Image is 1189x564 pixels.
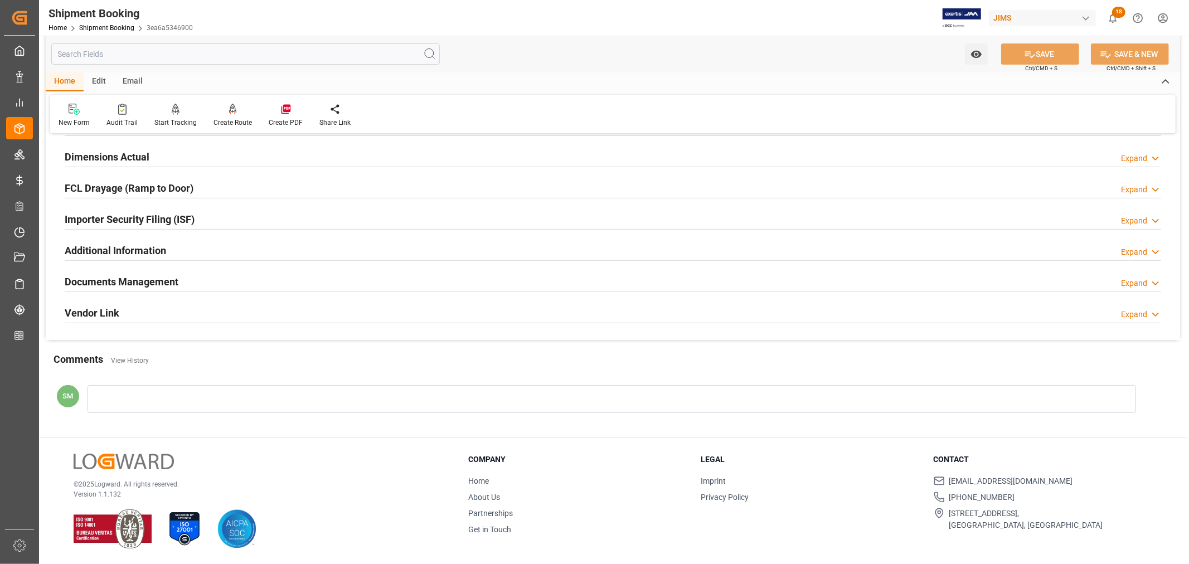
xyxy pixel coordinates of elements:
div: Expand [1121,246,1147,258]
a: View History [111,357,149,364]
div: Expand [1121,278,1147,289]
span: [EMAIL_ADDRESS][DOMAIN_NAME] [949,475,1073,487]
div: Edit [84,72,114,91]
div: Expand [1121,153,1147,164]
a: Home [468,477,489,485]
h2: Documents Management [65,274,178,289]
img: ISO 27001 Certification [165,509,204,548]
h2: Comments [54,352,103,367]
div: Share Link [319,118,351,128]
span: Ctrl/CMD + Shift + S [1107,64,1156,72]
div: JIMS [989,10,1096,26]
button: open menu [965,43,988,65]
div: Home [46,72,84,91]
a: Get in Touch [468,525,511,534]
h2: Dimensions Actual [65,149,149,164]
h2: Importer Security Filing (ISF) [65,212,195,227]
h2: FCL Drayage (Ramp to Door) [65,181,193,196]
a: Imprint [701,477,726,485]
p: Version 1.1.132 [74,489,440,499]
span: [PHONE_NUMBER] [949,492,1015,503]
div: Expand [1121,215,1147,227]
h2: Additional Information [65,243,166,258]
a: Privacy Policy [701,493,749,502]
img: Exertis%20JAM%20-%20Email%20Logo.jpg_1722504956.jpg [943,8,981,28]
span: [STREET_ADDRESS], [GEOGRAPHIC_DATA], [GEOGRAPHIC_DATA] [949,508,1103,531]
span: 18 [1112,7,1125,18]
div: Expand [1121,184,1147,196]
button: show 18 new notifications [1100,6,1125,31]
h2: Vendor Link [65,305,119,320]
a: About Us [468,493,500,502]
button: SAVE [1001,43,1079,65]
button: Help Center [1125,6,1151,31]
a: Shipment Booking [79,24,134,32]
input: Search Fields [51,43,440,65]
button: SAVE & NEW [1091,43,1169,65]
span: Ctrl/CMD + S [1025,64,1057,72]
span: SM [63,392,74,400]
div: Start Tracking [154,118,197,128]
img: Logward Logo [74,454,174,470]
div: Create PDF [269,118,303,128]
img: AICPA SOC [217,509,256,548]
a: Home [48,24,67,32]
div: Create Route [213,118,252,128]
div: Expand [1121,309,1147,320]
a: Partnerships [468,509,513,518]
h3: Company [468,454,687,465]
h3: Contact [934,454,1152,465]
p: © 2025 Logward. All rights reserved. [74,479,440,489]
div: Audit Trail [106,118,138,128]
img: ISO 9001 & ISO 14001 Certification [74,509,152,548]
div: New Form [59,118,90,128]
div: Shipment Booking [48,5,193,22]
button: JIMS [989,7,1100,28]
h3: Legal [701,454,919,465]
div: Email [114,72,151,91]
